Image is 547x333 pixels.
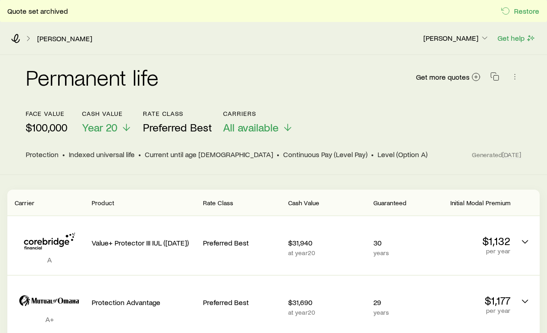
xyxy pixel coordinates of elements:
[223,121,279,134] span: All available
[203,298,281,307] p: Preferred Best
[138,150,141,159] span: •
[423,33,490,44] button: [PERSON_NAME]
[450,199,510,207] span: Initial Modal Premium
[15,255,84,264] p: A
[514,6,539,16] p: Restore
[203,238,281,247] p: Preferred Best
[82,121,117,134] span: Year 20
[223,110,293,134] button: CarriersAll available
[432,294,510,307] p: $1,177
[423,33,489,43] p: [PERSON_NAME]
[203,199,234,207] span: Rate Class
[277,150,279,159] span: •
[37,34,93,43] a: [PERSON_NAME]
[373,199,407,207] span: Guaranteed
[288,238,366,247] p: $31,940
[283,150,367,159] span: Continuous Pay (Level Pay)
[82,110,132,117] p: Cash Value
[223,110,293,117] p: Carriers
[432,235,510,247] p: $1,132
[501,6,540,16] button: Restore
[26,150,59,159] span: Protection
[288,298,366,307] p: $31,690
[26,110,67,117] p: face value
[7,6,68,16] span: Quote set archived
[472,151,521,159] span: Generated
[143,110,212,134] button: Rate ClassPreferred Best
[82,110,132,134] button: Cash ValueYear 20
[143,110,212,117] p: Rate Class
[26,66,159,88] h2: Permanent life
[288,199,320,207] span: Cash Value
[26,121,67,134] p: $100,000
[62,150,65,159] span: •
[69,150,135,159] span: Indexed universal life
[288,309,366,316] p: at year 20
[416,73,470,81] span: Get more quotes
[92,298,196,307] p: Protection Advantage
[15,315,84,324] p: A+
[432,307,510,314] p: per year
[373,298,425,307] p: 29
[15,199,34,207] span: Carrier
[373,249,425,257] p: years
[371,150,374,159] span: •
[432,247,510,255] p: per year
[92,238,196,247] p: Value+ Protector III IUL ([DATE])
[145,150,273,159] span: Current until age [DEMOGRAPHIC_DATA]
[373,309,425,316] p: years
[497,33,536,44] button: Get help
[416,72,481,82] a: Get more quotes
[377,150,427,159] span: Level (Option A)
[92,199,114,207] span: Product
[288,249,366,257] p: at year 20
[143,121,212,134] span: Preferred Best
[373,238,425,247] p: 30
[502,151,521,159] span: [DATE]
